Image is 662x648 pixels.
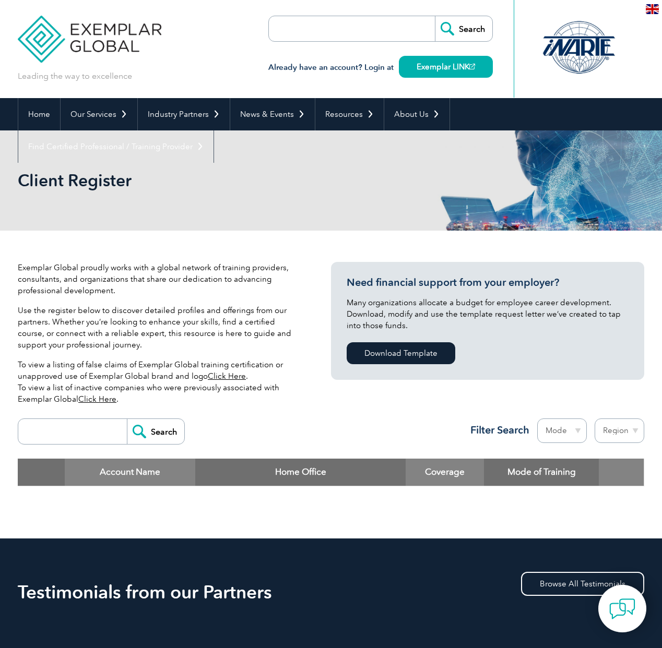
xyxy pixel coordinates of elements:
[399,56,493,78] a: Exemplar LINK
[61,98,137,130] a: Our Services
[347,342,455,364] a: Download Template
[384,98,450,130] a: About Us
[484,459,599,486] th: Mode of Training: activate to sort column ascending
[18,305,300,351] p: Use the register below to discover detailed profiles and offerings from our partners. Whether you...
[646,4,659,14] img: en
[65,459,195,486] th: Account Name: activate to sort column descending
[195,459,406,486] th: Home Office: activate to sort column ascending
[18,70,132,82] p: Leading the way to excellence
[18,130,214,163] a: Find Certified Professional / Training Provider
[268,61,493,74] h3: Already have an account? Login at
[464,424,529,437] h3: Filter Search
[138,98,230,130] a: Industry Partners
[18,359,300,405] p: To view a listing of false claims of Exemplar Global training certification or unapproved use of ...
[406,459,484,486] th: Coverage: activate to sort column ascending
[18,584,644,601] h2: Testimonials from our Partners
[521,572,644,596] a: Browse All Testimonials
[609,596,635,622] img: contact-chat.png
[78,394,116,404] a: Click Here
[435,16,492,41] input: Search
[347,297,629,331] p: Many organizations allocate a budget for employee career development. Download, modify and use th...
[469,64,475,69] img: open_square.png
[18,262,300,296] p: Exemplar Global proudly works with a global network of training providers, consultants, and organ...
[18,172,456,189] h2: Client Register
[315,98,384,130] a: Resources
[230,98,315,130] a: News & Events
[208,371,246,381] a: Click Here
[347,276,629,289] h3: Need financial support from your employer?
[18,98,60,130] a: Home
[599,459,644,486] th: : activate to sort column ascending
[127,419,184,444] input: Search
